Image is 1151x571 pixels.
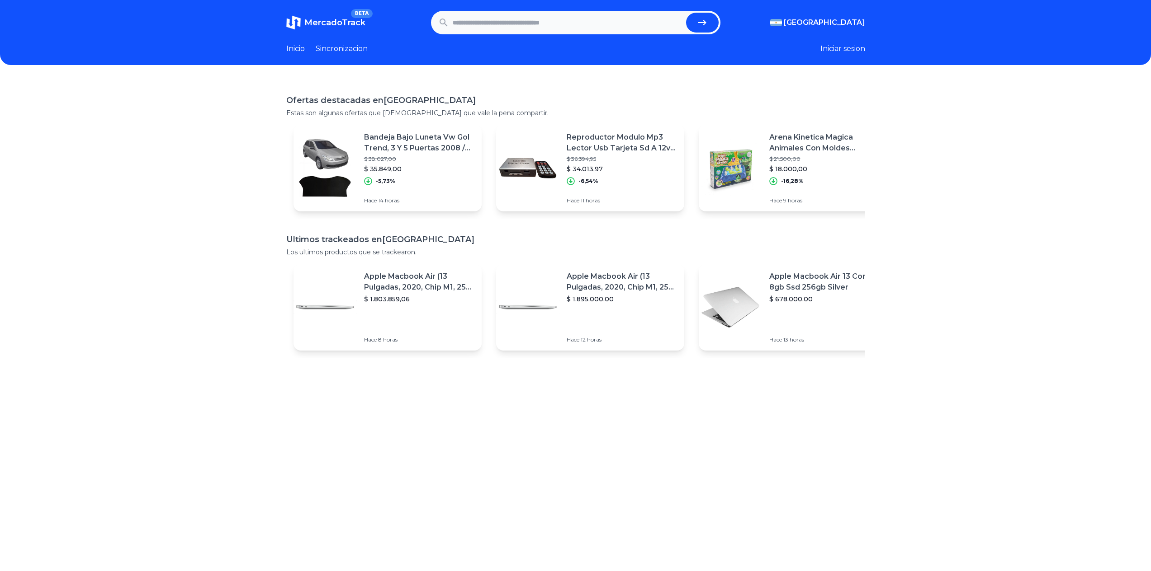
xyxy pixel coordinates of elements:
p: -6,54% [578,178,598,185]
h1: Ultimos trackeados en [GEOGRAPHIC_DATA] [286,233,865,246]
p: $ 1.803.859,06 [364,295,474,304]
p: Apple Macbook Air 13 Core I5 8gb Ssd 256gb Silver [769,271,880,293]
a: MercadoTrackBETA [286,15,365,30]
p: Reproductor Modulo Mp3 Lector Usb Tarjeta Sd A 12v Auto [567,132,677,154]
img: Featured image [294,276,357,339]
img: Argentina [770,19,782,26]
img: Featured image [496,276,559,339]
img: Featured image [699,136,762,200]
p: $ 38.027,00 [364,155,474,163]
a: Featured imageApple Macbook Air 13 Core I5 8gb Ssd 256gb Silver$ 678.000,00Hace 13 horas [699,264,887,351]
p: Bandeja Bajo Luneta Vw Gol Trend, 3 Y 5 Puertas 2008 / 2012 [364,132,474,154]
img: MercadoTrack [286,15,301,30]
button: [GEOGRAPHIC_DATA] [770,17,865,28]
span: [GEOGRAPHIC_DATA] [784,17,865,28]
p: -5,73% [376,178,395,185]
a: Featured imageReproductor Modulo Mp3 Lector Usb Tarjeta Sd A 12v Auto$ 36.394,95$ 34.013,97-6,54%... [496,125,684,211]
p: Hace 12 horas [567,336,677,343]
p: Hace 13 horas [769,336,880,343]
p: $ 21.500,00 [769,155,880,163]
p: Arena Kinetica Magica Animales Con Moldes Linterna 500g Fan [769,132,880,154]
a: Inicio [286,43,305,54]
a: Featured imageApple Macbook Air (13 Pulgadas, 2020, Chip M1, 256 Gb De Ssd, 8 Gb De Ram) - Plata$... [496,264,684,351]
a: Sincronizacion [316,43,368,54]
p: Hace 14 horas [364,197,474,204]
p: Los ultimos productos que se trackearon. [286,248,865,257]
p: $ 18.000,00 [769,164,880,173]
img: Featured image [294,136,357,200]
span: MercadoTrack [304,18,365,28]
p: $ 678.000,00 [769,295,880,304]
a: Featured imageBandeja Bajo Luneta Vw Gol Trend, 3 Y 5 Puertas 2008 / 2012$ 38.027,00$ 35.849,00-5... [294,125,482,211]
img: Featured image [496,136,559,200]
p: $ 34.013,97 [567,164,677,173]
button: Iniciar sesion [820,43,865,54]
span: BETA [351,9,372,18]
p: $ 36.394,95 [567,155,677,163]
p: Apple Macbook Air (13 Pulgadas, 2020, Chip M1, 256 Gb De Ssd, 8 Gb De Ram) - Plata [364,271,474,293]
p: Estas son algunas ofertas que [DEMOGRAPHIC_DATA] que vale la pena compartir. [286,108,865,117]
a: Featured imageApple Macbook Air (13 Pulgadas, 2020, Chip M1, 256 Gb De Ssd, 8 Gb De Ram) - Plata$... [294,264,482,351]
img: Featured image [699,276,762,339]
p: $ 35.849,00 [364,164,474,173]
p: -16,28% [781,178,804,185]
p: $ 1.895.000,00 [567,295,677,304]
p: Apple Macbook Air (13 Pulgadas, 2020, Chip M1, 256 Gb De Ssd, 8 Gb De Ram) - Plata [567,271,677,293]
p: Hace 11 horas [567,197,677,204]
h1: Ofertas destacadas en [GEOGRAPHIC_DATA] [286,94,865,107]
p: Hace 8 horas [364,336,474,343]
a: Featured imageArena Kinetica Magica Animales Con Moldes Linterna 500g Fan$ 21.500,00$ 18.000,00-1... [699,125,887,211]
p: Hace 9 horas [769,197,880,204]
